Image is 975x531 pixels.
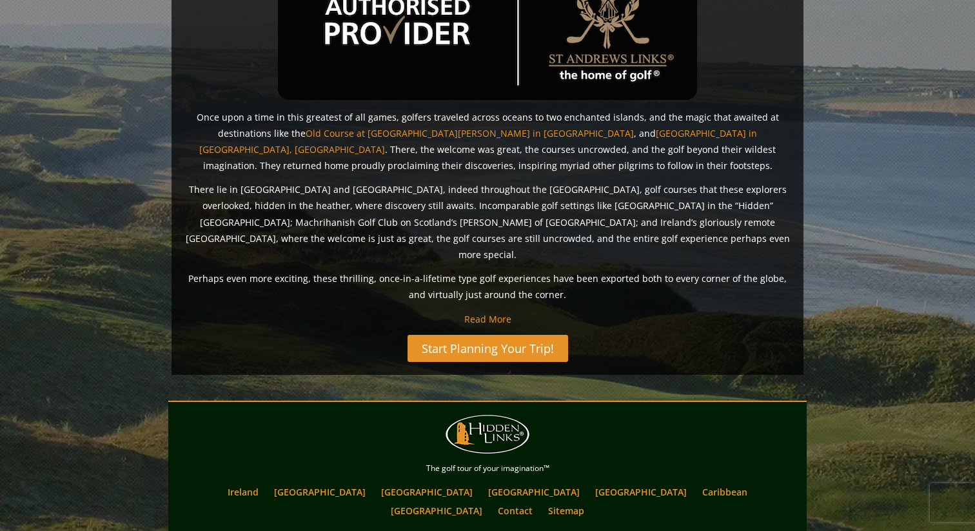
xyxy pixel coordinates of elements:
[482,483,586,501] a: [GEOGRAPHIC_DATA]
[589,483,693,501] a: [GEOGRAPHIC_DATA]
[408,335,568,362] a: Start Planning Your Trip!
[184,270,791,303] p: Perhaps even more exciting, these thrilling, once-in-a-lifetime type golf experiences have been e...
[199,127,757,155] a: [GEOGRAPHIC_DATA] in [GEOGRAPHIC_DATA], [GEOGRAPHIC_DATA]
[375,483,479,501] a: [GEOGRAPHIC_DATA]
[542,501,591,520] a: Sitemap
[464,313,511,325] a: Read More
[172,461,803,476] p: The golf tour of your imagination™
[268,483,372,501] a: [GEOGRAPHIC_DATA]
[306,127,634,139] a: Old Course at [GEOGRAPHIC_DATA][PERSON_NAME] in [GEOGRAPHIC_DATA]
[184,181,791,263] p: There lie in [GEOGRAPHIC_DATA] and [GEOGRAPHIC_DATA], indeed throughout the [GEOGRAPHIC_DATA], go...
[491,501,539,520] a: Contact
[221,483,265,501] a: Ireland
[696,483,754,501] a: Caribbean
[384,501,489,520] a: [GEOGRAPHIC_DATA]
[184,109,791,174] p: Once upon a time in this greatest of all games, golfers traveled across oceans to two enchanted i...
